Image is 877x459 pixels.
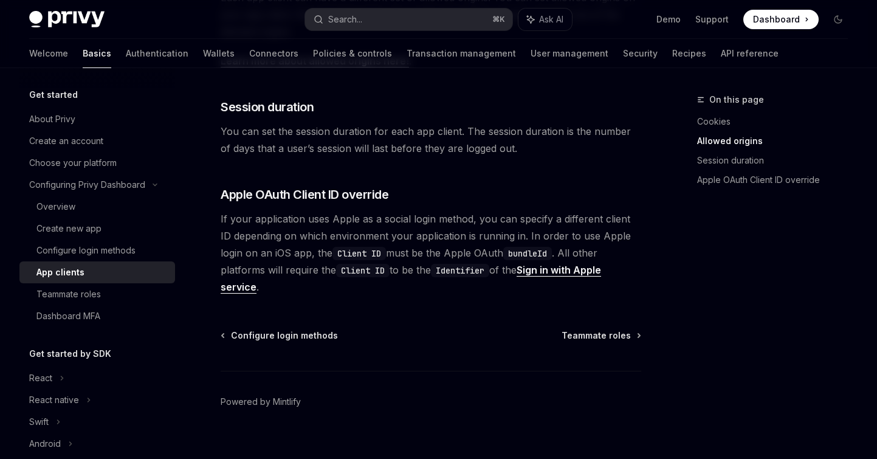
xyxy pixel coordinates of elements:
[531,39,608,68] a: User management
[29,112,75,126] div: About Privy
[19,261,175,283] a: App clients
[29,347,111,361] h5: Get started by SDK
[539,13,563,26] span: Ask AI
[19,152,175,174] a: Choose your platform
[313,39,392,68] a: Policies & controls
[221,210,641,295] span: If your application uses Apple as a social login method, you can specify a different client ID de...
[697,112,858,131] a: Cookies
[29,393,79,407] div: React native
[29,371,52,385] div: React
[221,123,641,157] span: You can set the session duration for each app client. The session duration is the number of days ...
[19,305,175,327] a: Dashboard MFA
[29,156,117,170] div: Choose your platform
[36,265,84,280] div: App clients
[19,218,175,240] a: Create new app
[36,221,101,236] div: Create new app
[221,98,314,116] span: Session duration
[29,437,61,451] div: Android
[697,131,858,151] a: Allowed origins
[328,12,362,27] div: Search...
[36,287,101,302] div: Teammate roles
[19,283,175,305] a: Teammate roles
[29,415,49,429] div: Swift
[709,92,764,107] span: On this page
[753,13,800,26] span: Dashboard
[697,170,858,190] a: Apple OAuth Client ID override
[721,39,779,68] a: API reference
[743,10,819,29] a: Dashboard
[19,130,175,152] a: Create an account
[503,247,552,260] code: bundleId
[36,243,136,258] div: Configure login methods
[623,39,658,68] a: Security
[203,39,235,68] a: Wallets
[672,39,706,68] a: Recipes
[36,309,100,323] div: Dashboard MFA
[656,13,681,26] a: Demo
[222,330,338,342] a: Configure login methods
[305,9,512,30] button: Search...⌘K
[19,108,175,130] a: About Privy
[697,151,858,170] a: Session duration
[562,330,631,342] span: Teammate roles
[332,247,386,260] code: Client ID
[221,186,388,203] span: Apple OAuth Client ID override
[29,88,78,102] h5: Get started
[336,264,390,277] code: Client ID
[518,9,572,30] button: Ask AI
[695,13,729,26] a: Support
[29,134,103,148] div: Create an account
[29,39,68,68] a: Welcome
[562,330,640,342] a: Teammate roles
[407,39,516,68] a: Transaction management
[492,15,505,24] span: ⌘ K
[83,39,111,68] a: Basics
[29,178,145,192] div: Configuring Privy Dashboard
[29,11,105,28] img: dark logo
[249,39,298,68] a: Connectors
[221,396,301,408] a: Powered by Mintlify
[36,199,75,214] div: Overview
[431,264,489,277] code: Identifier
[126,39,188,68] a: Authentication
[828,10,848,29] button: Toggle dark mode
[19,196,175,218] a: Overview
[231,330,338,342] span: Configure login methods
[19,240,175,261] a: Configure login methods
